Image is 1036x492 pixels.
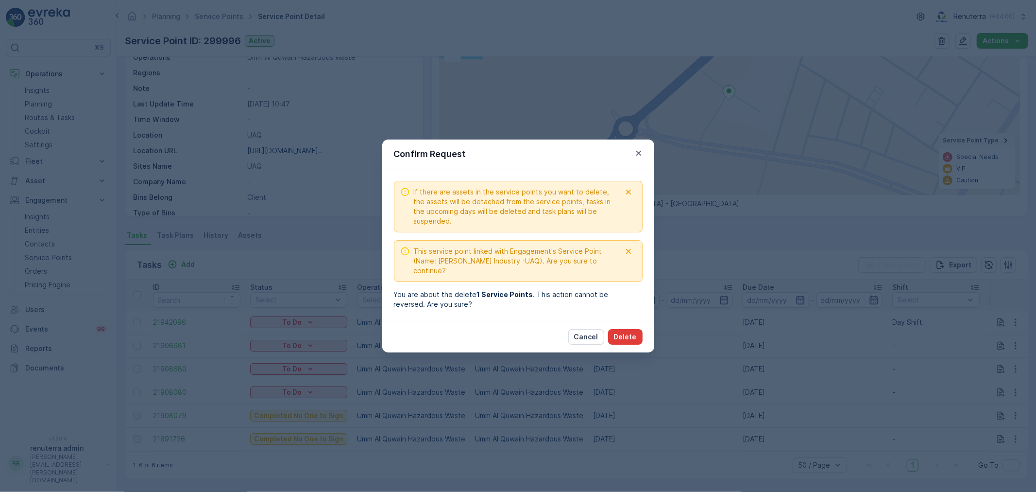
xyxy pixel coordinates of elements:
[394,290,643,309] div: You are about the delete . This action cannot be reversed. Are you sure?
[614,332,637,342] p: Delete
[477,290,533,299] b: 1 Service Points
[574,332,598,342] p: Cancel
[394,147,466,161] p: Confirm Request
[414,246,621,276] span: This service point linked with Engagement's Service Point (Name: [PERSON_NAME] Industry -UAQ). Ar...
[414,187,621,226] span: If there are assets in the service points you want to delete, the assets will be detached from th...
[608,329,643,345] button: Delete
[568,329,604,345] button: Cancel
